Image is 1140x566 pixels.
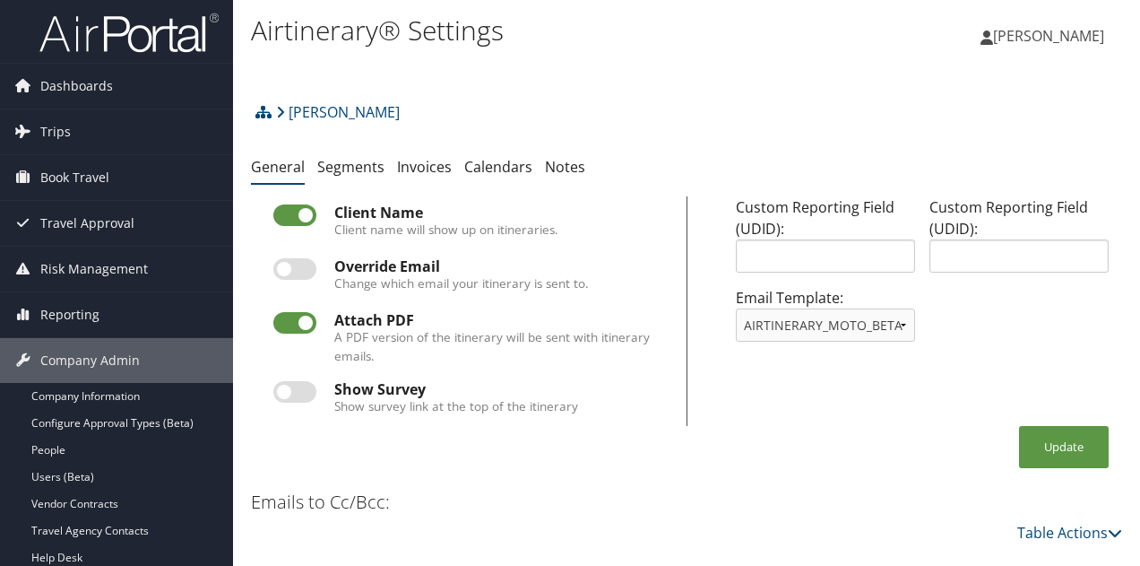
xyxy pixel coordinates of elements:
[251,12,832,49] h1: Airtinerary® Settings
[993,26,1104,46] span: [PERSON_NAME]
[317,157,384,177] a: Segments
[545,157,585,177] a: Notes
[334,312,664,328] div: Attach PDF
[40,247,148,292] span: Risk Management
[39,12,219,54] img: airportal-logo.png
[334,258,664,274] div: Override Email
[464,157,532,177] a: Calendars
[334,328,664,365] label: A PDF version of the itinerary will be sent with itinerary emails.
[334,397,578,415] label: Show survey link at the top of the itinerary
[980,9,1122,63] a: [PERSON_NAME]
[334,205,664,221] div: Client Name
[334,221,558,239] label: Client name will show up on itineraries.
[729,287,922,356] div: Email Template:
[40,109,71,154] span: Trips
[334,381,664,397] div: Show Survey
[397,157,452,177] a: Invoices
[251,157,305,177] a: General
[40,338,140,383] span: Company Admin
[40,292,99,337] span: Reporting
[40,201,134,246] span: Travel Approval
[40,64,113,109] span: Dashboards
[1019,426,1109,468] button: Update
[334,274,589,292] label: Change which email your itinerary is sent to.
[1017,523,1122,543] a: Table Actions
[922,196,1116,287] div: Custom Reporting Field (UDID):
[729,196,922,287] div: Custom Reporting Field (UDID):
[40,155,109,200] span: Book Travel
[276,94,400,130] a: [PERSON_NAME]
[251,490,390,515] h3: Emails to Cc/Bcc:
